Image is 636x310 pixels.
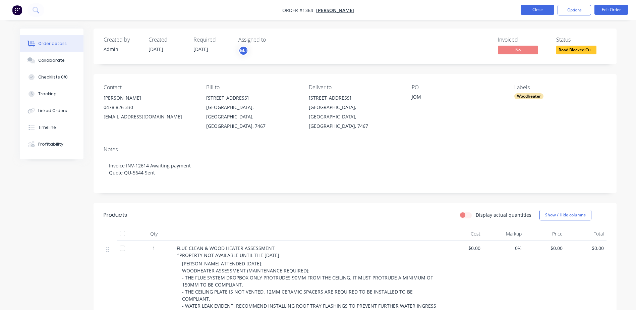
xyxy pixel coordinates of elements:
[498,37,548,43] div: Invoiced
[104,211,127,219] div: Products
[20,35,83,52] button: Order details
[282,7,316,13] span: Order #1364 -
[193,46,208,52] span: [DATE]
[238,46,248,56] button: MJ
[527,245,563,252] span: $0.00
[483,227,524,241] div: Markup
[104,146,606,153] div: Notes
[104,103,195,112] div: 0478 826 330
[568,245,604,252] span: $0.00
[149,46,163,52] span: [DATE]
[104,84,195,91] div: Contact
[104,93,195,103] div: [PERSON_NAME]
[149,37,185,43] div: Created
[539,210,591,220] button: Show / Hide columns
[521,5,554,15] button: Close
[38,41,67,47] div: Order details
[476,211,531,218] label: Display actual quantities
[594,5,628,15] button: Edit Order
[134,227,174,241] div: Qty
[442,227,483,241] div: Cost
[20,52,83,69] button: Collaborate
[38,108,67,114] div: Linked Orders
[38,124,56,131] div: Timeline
[206,84,298,91] div: Bill to
[20,119,83,136] button: Timeline
[38,141,63,147] div: Profitability
[104,93,195,121] div: [PERSON_NAME]0478 826 330[EMAIL_ADDRESS][DOMAIN_NAME]
[20,136,83,153] button: Profitability
[38,57,65,63] div: Collaborate
[104,46,140,53] div: Admin
[38,91,57,97] div: Tracking
[177,245,279,258] span: FLUE CLEAN & WOOD HEATER ASSESSMENT *PROPERTY NOT AVAILABLE UNTIL THE [DATE]
[309,93,401,131] div: [STREET_ADDRESS][GEOGRAPHIC_DATA], [GEOGRAPHIC_DATA], [GEOGRAPHIC_DATA], 7467
[206,103,298,131] div: [GEOGRAPHIC_DATA], [GEOGRAPHIC_DATA], [GEOGRAPHIC_DATA], 7467
[104,155,606,183] div: Invoice INV-12614 Awaiting payment Quote QU-5644 Sent
[514,84,606,91] div: Labels
[498,46,538,54] span: No
[193,37,230,43] div: Required
[104,37,140,43] div: Created by
[558,5,591,15] button: Options
[309,84,401,91] div: Deliver to
[316,7,354,13] a: [PERSON_NAME]
[556,46,596,54] span: Road Blocked Cu...
[206,93,298,103] div: [STREET_ADDRESS]
[556,37,606,43] div: Status
[524,227,566,241] div: Price
[20,102,83,119] button: Linked Orders
[514,93,543,99] div: Woodheater
[38,74,68,80] div: Checklists 0/0
[556,46,596,56] button: Road Blocked Cu...
[309,103,401,131] div: [GEOGRAPHIC_DATA], [GEOGRAPHIC_DATA], [GEOGRAPHIC_DATA], 7467
[412,84,504,91] div: PO
[238,37,305,43] div: Assigned to
[565,227,606,241] div: Total
[445,245,481,252] span: $0.00
[12,5,22,15] img: Factory
[153,245,155,252] span: 1
[20,69,83,86] button: Checklists 0/0
[206,93,298,131] div: [STREET_ADDRESS][GEOGRAPHIC_DATA], [GEOGRAPHIC_DATA], [GEOGRAPHIC_DATA], 7467
[412,93,496,103] div: JQM
[20,86,83,102] button: Tracking
[104,112,195,121] div: [EMAIL_ADDRESS][DOMAIN_NAME]
[309,93,401,103] div: [STREET_ADDRESS]
[486,245,522,252] span: 0%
